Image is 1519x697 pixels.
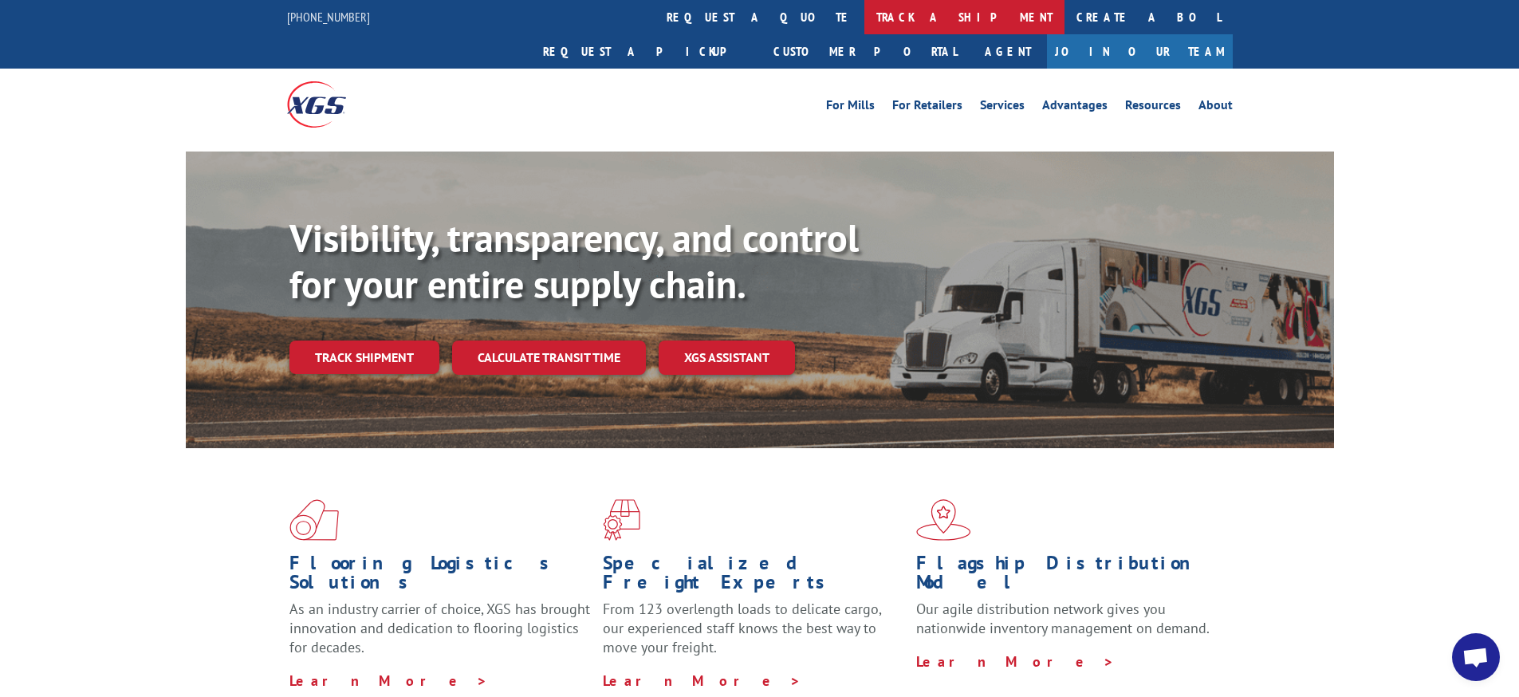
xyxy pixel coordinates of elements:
[289,553,591,600] h1: Flooring Logistics Solutions
[603,600,904,671] p: From 123 overlength loads to delicate cargo, our experienced staff knows the best way to move you...
[1452,633,1500,681] div: Open chat
[452,341,646,375] a: Calculate transit time
[603,671,801,690] a: Learn More >
[289,341,439,374] a: Track shipment
[1198,99,1233,116] a: About
[980,99,1025,116] a: Services
[892,99,962,116] a: For Retailers
[1125,99,1181,116] a: Resources
[826,99,875,116] a: For Mills
[916,499,971,541] img: xgs-icon-flagship-distribution-model-red
[659,341,795,375] a: XGS ASSISTANT
[603,499,640,541] img: xgs-icon-focused-on-flooring-red
[969,34,1047,69] a: Agent
[289,213,859,309] b: Visibility, transparency, and control for your entire supply chain.
[289,499,339,541] img: xgs-icon-total-supply-chain-intelligence-red
[916,600,1210,637] span: Our agile distribution network gives you nationwide inventory management on demand.
[603,553,904,600] h1: Specialized Freight Experts
[1047,34,1233,69] a: Join Our Team
[287,9,370,25] a: [PHONE_NUMBER]
[916,652,1115,671] a: Learn More >
[531,34,761,69] a: Request a pickup
[1042,99,1108,116] a: Advantages
[289,671,488,690] a: Learn More >
[289,600,590,656] span: As an industry carrier of choice, XGS has brought innovation and dedication to flooring logistics...
[916,553,1218,600] h1: Flagship Distribution Model
[761,34,969,69] a: Customer Portal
